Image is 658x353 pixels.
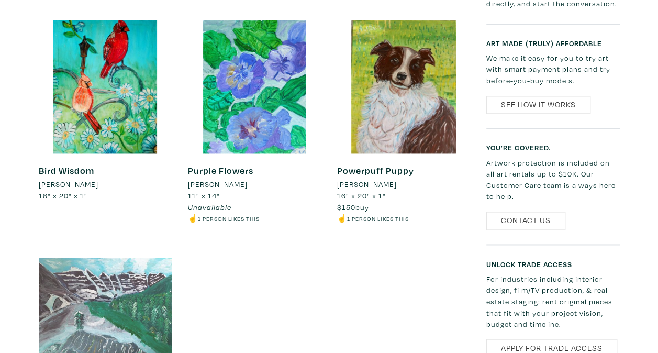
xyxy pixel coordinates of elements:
a: [PERSON_NAME] [187,179,321,190]
a: [PERSON_NAME] [39,179,172,190]
li: [PERSON_NAME] [187,179,247,190]
a: See How It Works [486,96,590,114]
span: 16" x 20" x 1" [39,191,87,201]
h6: You’re covered. [486,143,620,152]
p: We make it easy for you to try art with smart payment plans and try-before-you-buy models. [486,52,620,86]
span: buy [337,202,369,212]
span: $150 [337,202,355,212]
li: ☝️ [187,213,321,224]
a: Contact Us [486,212,565,230]
small: 1 person likes this [197,215,259,223]
li: [PERSON_NAME] [39,179,98,190]
p: Artwork protection is included on all art rentals up to $10K. Our Customer Care team is always he... [486,157,620,202]
li: [PERSON_NAME] [337,179,396,190]
a: Powerpuff Puppy [337,164,414,177]
a: [PERSON_NAME] [337,179,470,190]
h6: Art made (truly) affordable [486,39,620,48]
h6: Unlock Trade Access [486,259,620,268]
p: For industries including interior design, film/TV production, & real estate staging: rent origina... [486,273,620,329]
a: Purple Flowers [187,164,253,177]
span: 11" x 14" [187,191,219,201]
a: Bird Wisdom [39,164,94,177]
span: Unavailable [187,202,231,212]
li: ☝️ [337,213,470,224]
small: 1 person likes this [347,215,408,223]
span: 16" x 20" x 1" [337,191,385,201]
